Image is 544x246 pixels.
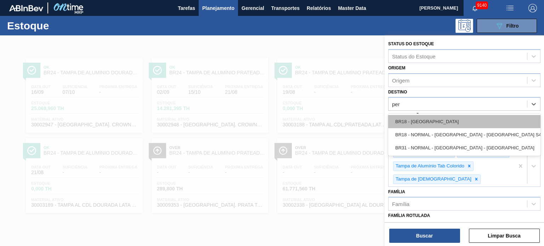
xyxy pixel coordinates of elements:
img: userActions [506,4,514,12]
label: Status do Estoque [388,41,434,46]
button: Filtro [477,19,537,33]
span: Gerencial [242,4,264,12]
h1: Estoque [7,22,109,30]
div: BR18 - [GEOGRAPHIC_DATA] [388,115,540,128]
div: Família [392,201,409,207]
img: TNhmsLtSVTkK8tSr43FrP2fwEKptu5GPRR3wAAAABJRU5ErkJggg== [9,5,43,11]
label: Família Rotulada [388,213,430,218]
label: Destino [388,90,407,95]
button: Notificações [464,3,486,13]
span: Master Data [338,4,366,12]
span: Transportes [271,4,300,12]
div: Origem [392,77,409,83]
label: Família [388,189,405,194]
div: BR31 - NORMAL - [GEOGRAPHIC_DATA] - [GEOGRAPHIC_DATA] [388,141,540,154]
label: Coordenação [388,113,423,118]
label: Origem [388,65,406,70]
div: Tampa de [DEMOGRAPHIC_DATA] [393,175,472,184]
div: Tampa de Alumínio Tab Colorido [393,162,465,171]
span: Filtro [506,23,519,29]
span: 9140 [476,1,488,9]
span: Relatórios [307,4,331,12]
span: Planejamento [202,4,234,12]
img: Logout [528,4,537,12]
div: Pogramando: nenhum usuário selecionado [455,19,473,33]
span: Tarefas [178,4,195,12]
div: Status do Estoque [392,53,436,59]
div: BR18 - NORMAL - [GEOGRAPHIC_DATA] - [GEOGRAPHIC_DATA] S4 [388,128,540,141]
